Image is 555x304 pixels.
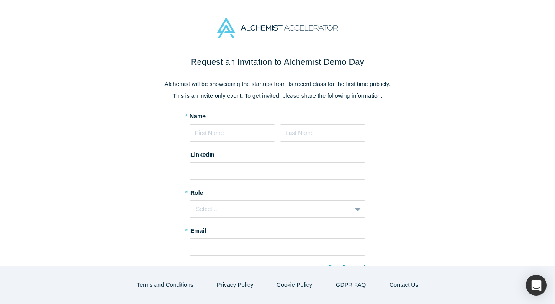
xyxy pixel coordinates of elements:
[128,278,202,292] button: Terms and Conditions
[190,186,365,197] label: Role
[190,262,365,273] label: Password
[190,124,275,142] input: First Name
[328,262,365,273] button: Show Password
[196,205,345,214] div: Select...
[102,80,453,89] p: Alchemist will be showcasing the startups from its recent class for the first time publicly.
[102,56,453,68] h2: Request an Invitation to Alchemist Demo Day
[190,224,365,235] label: Email
[190,112,206,121] label: Name
[280,124,365,142] input: Last Name
[102,92,453,100] p: This is an invite only event. To get invited, please share the following information:
[268,278,321,292] button: Cookie Policy
[380,278,427,292] a: Contact Us
[327,278,375,292] a: GDPR FAQ
[208,278,262,292] button: Privacy Policy
[217,18,338,38] img: Alchemist Accelerator Logo
[190,148,215,159] label: LinkedIn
